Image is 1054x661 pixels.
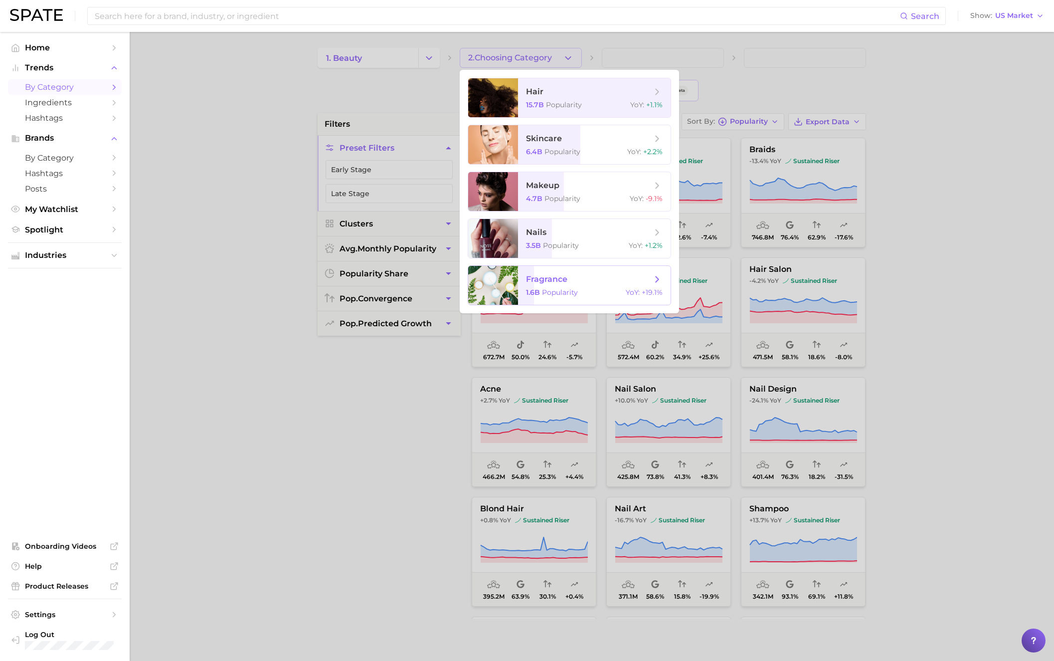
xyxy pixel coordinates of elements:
span: Onboarding Videos [25,542,105,551]
img: SPATE [10,9,63,21]
span: Settings [25,610,105,619]
span: Product Releases [25,582,105,591]
a: Settings [8,607,122,622]
span: fragrance [526,274,567,284]
span: nails [526,227,546,237]
a: Ingredients [8,95,122,110]
a: Log out. Currently logged in with e-mail sabrina.hasbanian@tatcha.com. [8,627,122,653]
span: US Market [995,13,1033,18]
a: Posts [8,181,122,197]
span: 15.7b [526,100,544,109]
span: +2.2% [643,147,663,156]
input: Search here for a brand, industry, or ingredient [94,7,900,24]
span: Spotlight [25,225,105,234]
span: Trends [25,63,105,72]
span: YoY : [626,288,640,297]
span: hair [526,87,543,96]
button: Brands [8,131,122,146]
span: Popularity [544,147,580,156]
span: makeup [526,181,559,190]
button: Trends [8,60,122,75]
span: Ingredients [25,98,105,107]
span: YoY : [627,147,641,156]
span: Popularity [543,241,579,250]
span: YoY : [630,100,644,109]
span: Log Out [25,630,135,639]
span: +19.1% [642,288,663,297]
a: Onboarding Videos [8,539,122,554]
span: Hashtags [25,169,105,178]
a: Hashtags [8,110,122,126]
a: Help [8,559,122,574]
span: 6.4b [526,147,542,156]
span: YoY : [629,241,643,250]
a: Spotlight [8,222,122,237]
a: My Watchlist [8,202,122,217]
button: ShowUS Market [968,9,1047,22]
span: Show [970,13,992,18]
a: by Category [8,79,122,95]
span: Hashtags [25,113,105,123]
span: -9.1% [646,194,663,203]
span: Help [25,562,105,571]
span: My Watchlist [25,205,105,214]
span: +1.1% [646,100,663,109]
span: Industries [25,251,105,260]
span: skincare [526,134,562,143]
span: +1.2% [645,241,663,250]
span: 4.7b [526,194,542,203]
span: Posts [25,184,105,194]
span: by Category [25,82,105,92]
span: Popularity [546,100,582,109]
button: Industries [8,248,122,263]
span: Popularity [542,288,578,297]
a: Home [8,40,122,55]
ul: 2.Choosing Category [460,70,679,313]
span: Brands [25,134,105,143]
a: by Category [8,150,122,166]
span: by Category [25,153,105,163]
span: Popularity [544,194,580,203]
span: Home [25,43,105,52]
a: Product Releases [8,579,122,594]
a: Hashtags [8,166,122,181]
span: 1.6b [526,288,540,297]
span: YoY : [630,194,644,203]
span: 3.5b [526,241,541,250]
span: Search [911,11,939,21]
